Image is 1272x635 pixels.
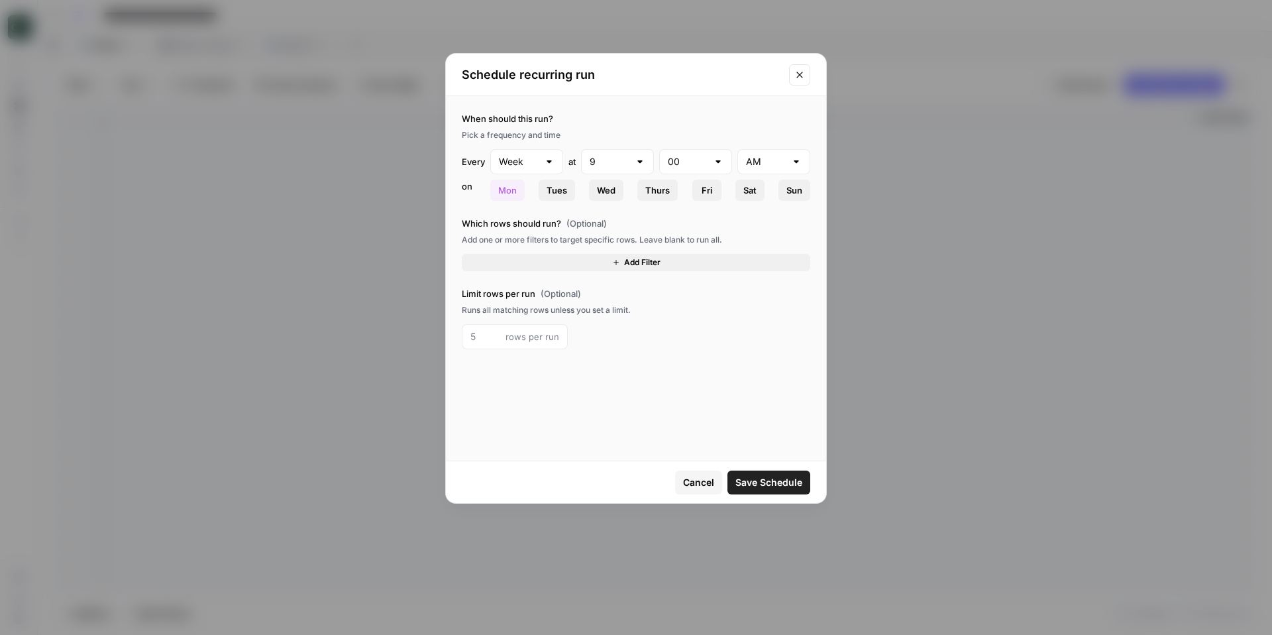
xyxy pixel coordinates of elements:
[675,471,722,494] button: Cancel
[462,217,810,230] label: Which rows should run?
[470,330,500,343] input: 5
[499,155,539,168] input: Week
[462,287,810,300] label: Limit rows per run
[462,129,810,141] div: Pick a frequency and time
[462,112,810,125] label: When should this run?
[462,254,810,271] button: Add Filter
[624,257,661,268] span: Add Filter
[668,155,708,168] input: 00
[746,155,786,168] input: AM
[541,287,581,300] span: (Optional)
[637,180,678,201] button: Thurs
[702,184,712,197] span: Fri
[590,155,629,168] input: 9
[789,64,810,86] button: Close modal
[462,234,810,246] div: Add one or more filters to target specific rows. Leave blank to run all.
[645,184,670,197] span: Thurs
[462,180,485,201] div: on
[462,155,485,168] div: Every
[786,184,802,197] span: Sun
[568,155,576,168] div: at
[462,66,781,84] h2: Schedule recurring run
[589,180,623,201] button: Wed
[778,180,810,201] button: Sun
[539,180,575,201] button: Tues
[597,184,615,197] span: Wed
[743,184,757,197] span: Sat
[735,180,765,201] button: Sat
[727,471,810,494] button: Save Schedule
[735,476,802,489] span: Save Schedule
[566,217,607,230] span: (Optional)
[490,180,525,201] button: Mon
[505,330,559,343] span: rows per run
[547,184,567,197] span: Tues
[498,184,517,197] span: Mon
[692,180,721,201] button: Fri
[683,476,714,489] span: Cancel
[462,304,810,316] div: Runs all matching rows unless you set a limit.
